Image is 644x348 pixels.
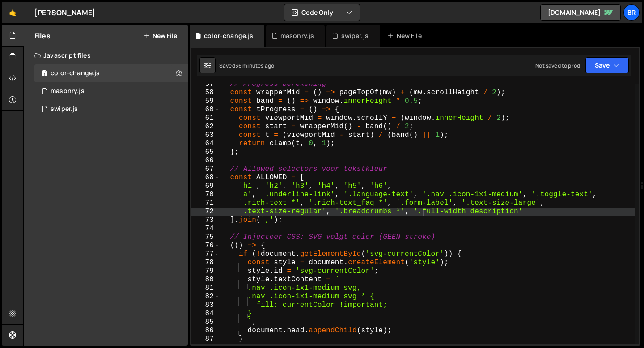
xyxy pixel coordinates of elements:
[42,71,47,78] span: 1
[191,89,220,97] div: 58
[191,165,220,174] div: 67
[191,208,220,216] div: 72
[34,64,188,82] div: 16297/44719.js
[191,123,220,131] div: 62
[24,47,188,64] div: Javascript files
[341,31,369,40] div: swiper.js
[191,310,220,318] div: 84
[585,57,629,73] button: Save
[191,216,220,225] div: 73
[191,327,220,335] div: 86
[51,69,100,77] div: color-change.js
[535,62,580,69] div: Not saved to prod
[51,87,85,95] div: masonry.js
[540,4,621,21] a: [DOMAIN_NAME]
[387,31,425,40] div: New File
[280,31,314,40] div: masonry.js
[191,191,220,199] div: 70
[144,32,177,39] button: New File
[34,7,95,18] div: [PERSON_NAME]
[51,105,78,113] div: swiper.js
[191,335,220,344] div: 87
[34,100,188,118] div: 16297/44014.js
[191,131,220,140] div: 63
[34,82,188,100] div: 16297/44199.js
[191,97,220,106] div: 59
[235,62,274,69] div: 36 minutes ago
[34,31,51,41] h2: Files
[191,242,220,250] div: 76
[191,250,220,259] div: 77
[191,80,220,89] div: 57
[623,4,640,21] a: Br
[191,106,220,114] div: 60
[204,31,253,40] div: color-change.js
[191,233,220,242] div: 75
[191,225,220,233] div: 74
[191,157,220,165] div: 66
[191,293,220,301] div: 82
[191,148,220,157] div: 65
[284,4,360,21] button: Code Only
[191,284,220,293] div: 81
[191,318,220,327] div: 85
[219,62,274,69] div: Saved
[191,182,220,191] div: 69
[2,2,24,23] a: 🤙
[191,267,220,276] div: 79
[191,276,220,284] div: 80
[191,259,220,267] div: 78
[191,114,220,123] div: 61
[191,301,220,310] div: 83
[191,140,220,148] div: 64
[191,174,220,182] div: 68
[191,199,220,208] div: 71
